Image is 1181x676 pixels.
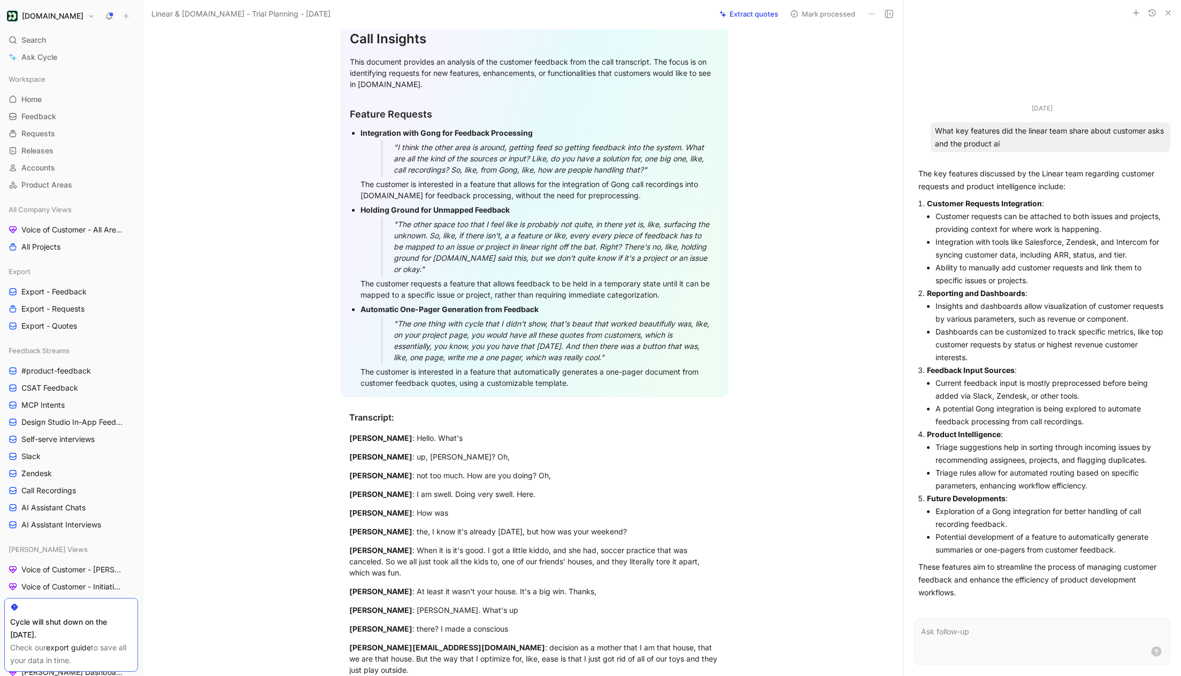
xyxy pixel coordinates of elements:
p: : [927,492,1166,505]
span: Requests [21,128,55,139]
div: : [PERSON_NAME]. What's up [349,604,719,616]
span: All Company Views [9,204,72,215]
span: Product Areas [21,180,72,190]
a: Self-serve interviews [4,431,138,447]
span: Export [9,266,30,277]
span: Feedback [21,111,56,122]
li: Integration with tools like Salesforce, Zendesk, and Intercom for syncing customer data, includin... [935,236,1166,261]
div: Feature Requests [350,107,719,121]
a: Voice of Customer - All Areas [4,222,138,238]
div: Transcript: [349,411,719,424]
span: Export - Quotes [21,321,77,331]
span: Export - Requests [21,304,85,314]
mark: [PERSON_NAME] [349,587,412,596]
div: All Company ViewsVoice of Customer - All AreasAll Projects [4,201,138,255]
li: Potential development of a feature to automatically generate summaries or one-pagers from custome... [935,531,1166,556]
div: [PERSON_NAME] Views [4,541,138,557]
mark: [PERSON_NAME] [349,605,412,615]
a: Voice of Customer - Initiatives [4,579,138,595]
a: Feedback to process - [PERSON_NAME] [4,596,138,612]
p: : [927,364,1166,377]
div: "The one thing with cycle that I didn't show, that's beaut that worked beautifully was, like, on ... [394,318,711,363]
div: The customer is interested in a feature that automatically generates a one-pager document from cu... [361,366,719,388]
div: This document provides an analysis of the customer feedback from the call transcript. The focus i... [350,56,719,90]
strong: Integration with Gong for Feedback Processing [361,128,533,137]
img: Customer.io [7,11,18,21]
li: Customer requests can be attached to both issues and projects, providing context for where work i... [935,210,1166,236]
div: : How was [349,507,719,518]
p: : [927,428,1166,441]
a: AI Assistant Interviews [4,517,138,533]
a: Export - Requests [4,301,138,317]
span: Voice of Customer - Initiatives [21,581,124,592]
a: Slack [4,448,138,464]
a: MCP Intents [4,397,138,413]
mark: [PERSON_NAME] [349,433,412,442]
li: Triage suggestions help in sorting through incoming issues by recommending assignees, projects, a... [935,441,1166,467]
span: Export - Feedback [21,286,87,297]
a: Voice of Customer - [PERSON_NAME] [4,562,138,578]
div: All Company Views [4,201,138,217]
div: Check our to save all your data in time. [10,641,132,667]
button: Customer.io[DOMAIN_NAME] [4,9,97,24]
a: Export - Feedback [4,284,138,300]
a: CSAT Feedback [4,380,138,396]
a: Feedback [4,108,138,125]
span: Search [21,34,46,46]
span: [PERSON_NAME] Views [9,544,88,555]
span: AI Assistant Interviews [21,519,101,530]
div: The customer is interested in a feature that allows for the integration of Gong call recordings i... [361,178,719,201]
div: Export [4,263,138,279]
div: : At least it wasn't your house. It's a big win. Thanks, [349,586,719,597]
a: #product-feedback [4,363,138,379]
div: ExportExport - FeedbackExport - RequestsExport - Quotes [4,263,138,334]
span: Zendesk [21,468,52,479]
li: Ability to manually add customer requests and link them to specific issues or projects. [935,261,1166,287]
li: Exploration of a Gong integration for better handling of call recording feedback. [935,505,1166,531]
strong: Product Intelligence [927,430,1001,439]
button: Mark processed [785,6,860,21]
span: All Projects [21,242,60,252]
div: : up, [PERSON_NAME]? Oh, [349,451,719,462]
mark: [PERSON_NAME] [349,624,412,633]
li: A potential Gong integration is being explored to automate feedback processing from call recordings. [935,402,1166,428]
div: Call Insights [350,29,719,49]
mark: [PERSON_NAME] [349,489,412,499]
div: : Hello. What's [349,432,719,444]
a: Accounts [4,160,138,176]
div: The customer requests a feature that allows feedback to be held in a temporary state until it can... [361,278,719,300]
a: export guide [46,643,91,652]
span: MCP Intents [21,400,65,410]
span: Self-serve interviews [21,434,95,445]
a: Zendesk [4,465,138,481]
span: Ask Cycle [21,51,57,64]
div: : decision as a mother that I am that house, that we are that house. But the way that I optimize ... [349,642,719,675]
mark: [PERSON_NAME] [349,452,412,461]
div: : not too much. How are you doing? Oh, [349,470,719,481]
li: Insights and dashboards allow visualization of customer requests by various parameters, such as r... [935,300,1166,325]
div: What key features did the linear team share about customer asks and the product ai [931,122,1170,152]
a: Ask Cycle [4,49,138,65]
a: AI Assistant Chats [4,500,138,516]
button: Extract quotes [715,6,783,21]
span: Accounts [21,162,55,173]
div: Feedback Streams#product-feedbackCSAT FeedbackMCP IntentsDesign Studio In-App FeedbackSelf-serve ... [4,343,138,533]
div: : there? I made a conscious [349,623,719,634]
span: CSAT Feedback [21,383,78,393]
strong: Future Developments [927,494,1006,503]
mark: [PERSON_NAME] [349,508,412,517]
p: These features aim to streamline the process of managing customer feedback and enhance the effici... [918,561,1166,599]
span: Design Studio In-App Feedback [21,417,124,428]
div: : When it is it's good. I got a little kiddo, and she had, soccer practice that was canceled. So ... [349,545,719,578]
mark: [PERSON_NAME] [349,471,412,480]
span: Slack [21,451,41,462]
strong: Automatic One-Pager Generation from Feedback [361,305,539,314]
a: Releases [4,143,138,159]
span: Workspace [9,74,45,84]
p: The key features discussed by the Linear team regarding customer requests and product intelligenc... [918,167,1166,193]
a: Home [4,91,138,107]
p: : [927,197,1166,210]
div: "I think the other area is around, getting feed so getting feedback into the system. What are all... [394,142,711,175]
mark: [PERSON_NAME] [349,546,412,555]
h1: [DOMAIN_NAME] [22,11,83,21]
